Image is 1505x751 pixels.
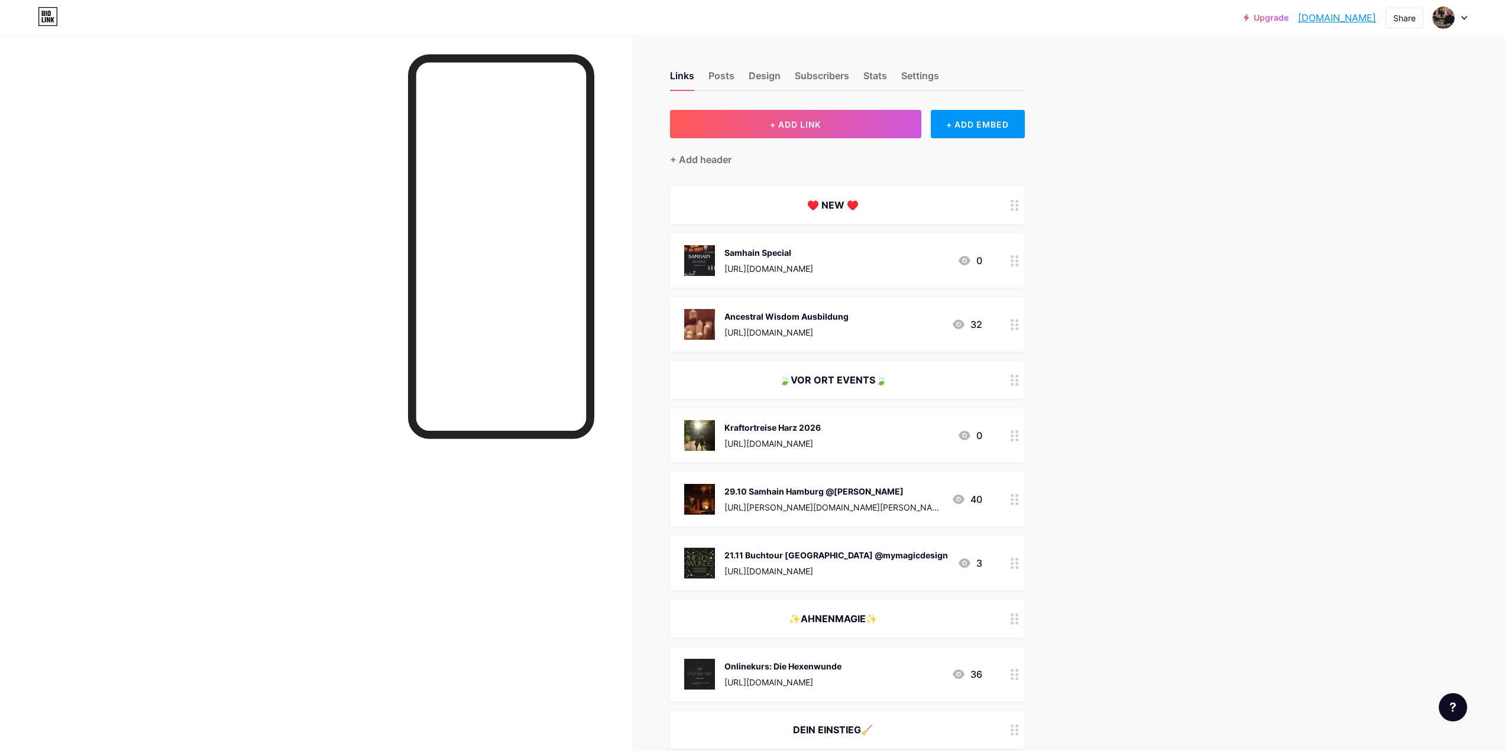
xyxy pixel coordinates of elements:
div: 36 [951,667,982,681]
div: Kraftortreise Harz 2026 [724,421,821,434]
div: + ADD EMBED [931,110,1025,138]
div: Onlinekurs: Die Hexenwunde [724,660,841,672]
a: [DOMAIN_NAME] [1298,11,1376,25]
div: [URL][DOMAIN_NAME] [724,326,849,339]
div: [URL][DOMAIN_NAME] [724,437,821,450]
button: + ADD LINK [670,110,921,138]
a: Upgrade [1244,13,1289,22]
div: 0 [957,428,982,443]
img: theherstorywitch [1432,6,1455,29]
div: Design [749,69,781,90]
div: ♥️ NEW ♥️ [684,198,982,212]
img: 29.10 Samhain Hamburg @Wrage [684,484,715,515]
div: Posts [708,69,734,90]
div: 29.10 Samhain Hamburg @[PERSON_NAME] [724,485,942,498]
div: Ancestral Wisdom Ausbildung [724,310,849,323]
div: ✨AHNENMAGIE✨ [684,612,982,626]
div: DEIN EINSTIEG🧹 [684,723,982,737]
div: Stats [863,69,887,90]
div: Links [670,69,694,90]
div: 32 [951,317,982,331]
div: Subscribers [795,69,849,90]
div: [URL][DOMAIN_NAME] [724,565,948,577]
img: Kraftortreise Harz 2026 [684,420,715,451]
div: 21.11 Buchtour [GEOGRAPHIC_DATA] @mymagicdesign [724,549,948,561]
img: 21.11 Buchtour Leipzig @mymagicdesign [684,548,715,578]
div: + Add header [670,152,732,167]
img: Samhain Special [684,245,715,276]
div: [URL][DOMAIN_NAME] [724,262,813,275]
div: Samhain Special [724,246,813,259]
div: [URL][DOMAIN_NAME] [724,676,841,688]
span: + ADD LINK [770,119,821,129]
img: Ancestral Wisdom Ausbildung [684,309,715,340]
div: 40 [951,492,982,506]
div: Settings [901,69,939,90]
div: 3 [957,556,982,570]
div: 0 [957,253,982,268]
img: Onlinekurs: Die Hexenwunde [684,659,715,690]
div: 🍃VOR ORT EVENTS🍃 [684,373,982,387]
div: [URL][PERSON_NAME][DOMAIN_NAME][PERSON_NAME] [724,501,942,513]
div: Share [1393,12,1416,24]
